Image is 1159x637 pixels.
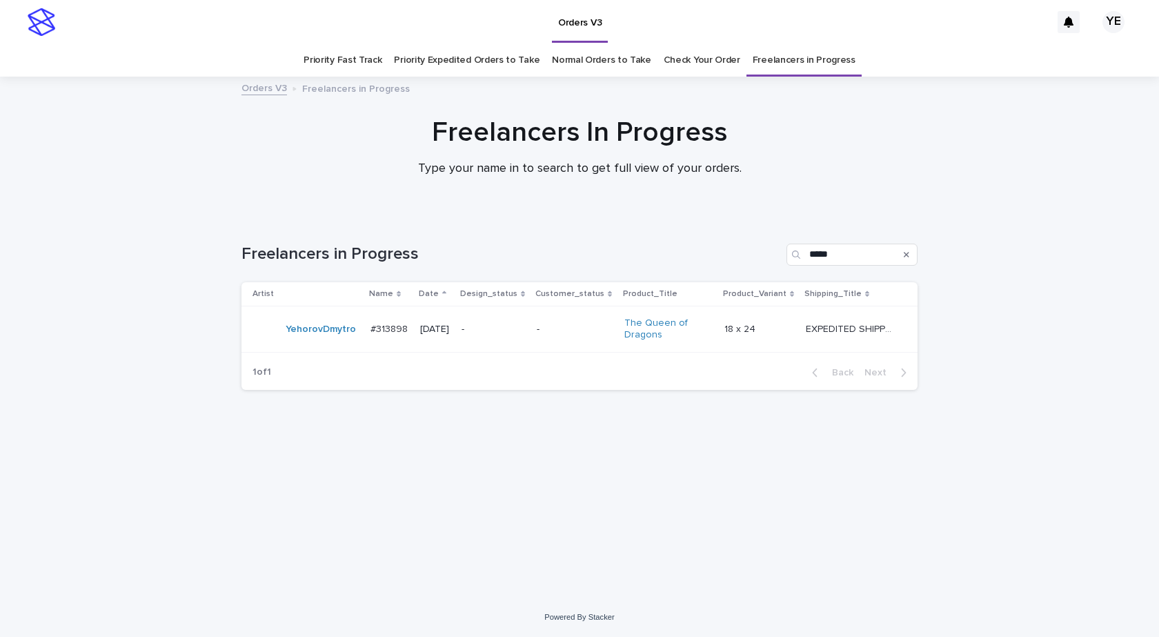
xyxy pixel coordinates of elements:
[723,286,786,302] p: Product_Variant
[420,324,450,335] p: [DATE]
[624,317,711,341] a: The Queen of Dragons
[462,324,526,335] p: -
[859,366,918,379] button: Next
[302,80,410,95] p: Freelancers in Progress
[286,324,356,335] a: YehorovDmytro
[304,161,855,177] p: Type your name in to search to get full view of your orders.
[394,44,539,77] a: Priority Expedited Orders to Take
[552,44,651,77] a: Normal Orders to Take
[241,355,282,389] p: 1 of 1
[535,286,604,302] p: Customer_status
[537,324,613,335] p: -
[801,366,859,379] button: Back
[786,244,918,266] input: Search
[241,306,918,353] tr: YehorovDmytro #313898#313898 [DATE]--The Queen of Dragons 18 x 2418 x 24 EXPEDITED SHIPPING - pre...
[370,321,410,335] p: #313898
[1102,11,1125,33] div: YE
[304,44,382,77] a: Priority Fast Track
[241,116,918,149] h1: Freelancers In Progress
[28,8,55,36] img: stacker-logo-s-only.png
[544,613,614,621] a: Powered By Stacker
[460,286,517,302] p: Design_status
[804,286,862,302] p: Shipping_Title
[724,321,758,335] p: 18 x 24
[824,368,853,378] span: Back
[623,286,677,302] p: Product_Title
[419,286,439,302] p: Date
[241,79,287,95] a: Orders V3
[241,244,781,264] h1: Freelancers in Progress
[753,44,855,77] a: Freelancers in Progress
[806,321,895,335] p: EXPEDITED SHIPPING - preview in 1 business day; delivery up to 5 business days after your approval.
[252,286,274,302] p: Artist
[664,44,740,77] a: Check Your Order
[864,368,895,378] span: Next
[369,286,393,302] p: Name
